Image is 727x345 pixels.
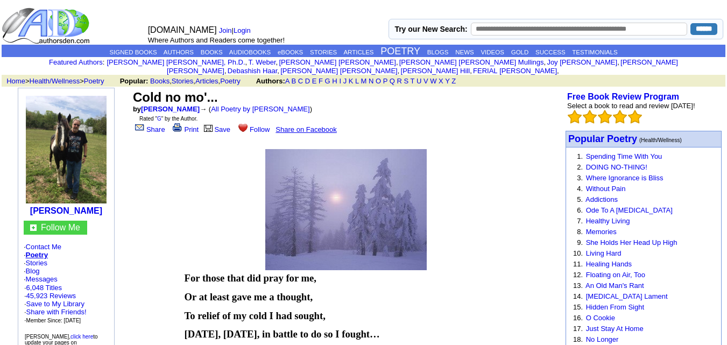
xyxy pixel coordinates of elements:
[586,249,622,257] a: Living Hard
[220,77,241,85] a: Poetry
[279,68,280,74] font: i
[167,58,678,75] a: [PERSON_NAME] [PERSON_NAME]
[84,77,104,85] a: Poetry
[291,77,296,85] a: B
[586,238,677,247] a: She Holds Her Head Up High
[185,291,313,302] font: Or at least gave me a thought,
[572,49,617,55] a: TESTIMONIALS
[236,125,270,133] a: Follow
[305,77,310,85] a: D
[185,328,380,340] font: [DATE], [DATE], in battle to do so I fought…
[577,206,583,214] font: 6.
[390,77,395,85] a: Q
[586,217,630,225] a: Healthy Living
[278,60,279,66] font: i
[439,77,443,85] a: X
[201,49,223,55] a: BOOKS
[310,49,337,55] a: STORIES
[247,60,248,66] font: i
[349,77,354,85] a: K
[173,123,182,132] img: print.gif
[399,58,544,66] a: [PERSON_NAME] [PERSON_NAME] Mullings
[219,26,255,34] font: |
[427,49,449,55] a: BLOGS
[568,110,582,124] img: bigemptystars.png
[577,238,583,247] font: 9.
[404,77,408,85] a: S
[577,185,583,193] font: 4.
[586,303,644,311] a: Hidden From Sight
[586,314,615,322] a: O Cookie
[586,163,647,171] a: DOING NO-THING!
[26,318,81,323] font: Member Since: [DATE]
[248,58,276,66] a: T. Weber
[455,49,474,55] a: NEWS
[148,25,217,34] font: [DOMAIN_NAME]
[171,125,199,133] a: Print
[109,49,157,55] a: SIGNED BOOKS
[120,77,466,85] font: , , ,
[573,249,583,257] font: 10.
[325,77,330,85] a: G
[383,77,387,85] a: P
[120,77,149,85] b: Popular:
[107,58,678,75] font: , , , , , , , , , ,
[139,116,197,122] font: Rated " " by the Author.
[26,275,58,283] a: Messages
[150,77,170,85] a: Books
[535,49,566,55] a: SUCCESS
[26,96,107,203] img: 16187.JPG
[26,308,87,316] a: Share with Friends!
[573,292,583,300] font: 14.
[586,325,644,333] a: Just Stay At Home
[238,123,248,132] img: heart.gif
[473,67,557,75] a: FERIAL [PERSON_NAME]
[107,58,245,66] a: [PERSON_NAME] [PERSON_NAME], Ph.D.
[577,152,583,160] font: 1.
[573,271,583,279] font: 12.
[26,267,40,275] a: Blog
[399,68,400,74] font: i
[573,325,583,333] font: 17.
[157,116,161,122] a: G
[279,58,396,66] a: [PERSON_NAME] [PERSON_NAME]
[332,77,337,85] a: H
[265,149,427,270] img: 312423.jpg
[24,243,109,325] font: · · · ·
[577,228,583,236] font: 8.
[234,26,251,34] a: Login
[628,110,642,124] img: bigemptystars.png
[401,67,470,75] a: [PERSON_NAME] Hill
[185,272,316,284] font: For those that did pray for me,
[133,105,200,113] font: by
[26,251,48,259] a: Poetry
[639,137,682,143] font: (Health/Wellness)
[585,195,618,203] a: Addictions
[49,58,104,66] font: :
[49,58,103,66] a: Featured Authors
[380,46,420,57] a: POETRY
[26,292,76,300] a: 45,923 Reviews
[559,68,560,74] font: i
[573,303,583,311] font: 15.
[164,49,194,55] a: AUTHORS
[586,152,662,160] a: Spending Time With You
[586,260,632,268] a: Healing Hands
[369,77,373,85] a: N
[26,284,62,292] a: 6,048 Titles
[577,174,583,182] font: 3.
[586,271,645,279] a: Floating on Air, Too
[586,292,668,300] a: [MEDICAL_DATA] Lament
[141,105,200,113] a: [PERSON_NAME]
[41,223,80,232] a: Follow Me
[573,260,583,268] font: 11.
[211,105,310,113] a: All Poetry by [PERSON_NAME]
[24,300,87,324] font: · · ·
[285,77,290,85] a: A
[276,125,336,133] a: Share on Facebook
[339,77,341,85] a: I
[229,49,271,55] a: AUDIOBOOKS
[3,77,118,85] font: > >
[26,243,61,251] a: Contact Me
[573,314,583,322] font: 16.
